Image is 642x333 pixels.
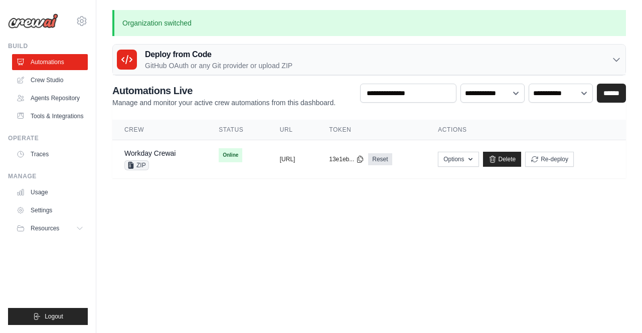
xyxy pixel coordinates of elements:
[112,120,207,140] th: Crew
[12,184,88,200] a: Usage
[329,155,364,163] button: 13e1eb...
[31,224,59,232] span: Resources
[124,160,149,170] span: ZIP
[12,90,88,106] a: Agents Repository
[124,149,176,157] a: Workday Crewai
[112,10,626,36] p: Organization switched
[8,134,88,142] div: Operate
[317,120,426,140] th: Token
[8,308,88,325] button: Logout
[368,153,392,165] a: Reset
[268,120,317,140] th: URL
[483,152,522,167] a: Delete
[145,61,292,71] p: GitHub OAuth or any Git provider or upload ZIP
[8,14,58,29] img: Logo
[112,98,336,108] p: Manage and monitor your active crew automations from this dashboard.
[112,84,336,98] h2: Automations Live
[12,108,88,124] a: Tools & Integrations
[8,42,88,50] div: Build
[12,54,88,70] a: Automations
[207,120,268,140] th: Status
[219,148,242,162] span: Online
[45,312,63,320] span: Logout
[145,49,292,61] h3: Deploy from Code
[12,202,88,218] a: Settings
[426,120,626,140] th: Actions
[12,146,88,162] a: Traces
[12,72,88,88] a: Crew Studio
[525,152,574,167] button: Re-deploy
[8,172,88,180] div: Manage
[12,220,88,236] button: Resources
[438,152,478,167] button: Options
